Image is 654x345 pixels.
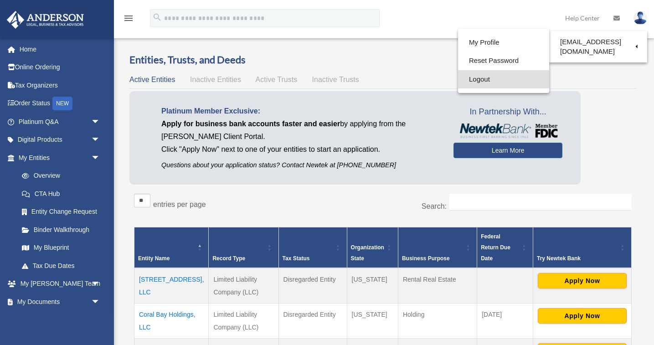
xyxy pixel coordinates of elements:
[538,273,627,288] button: Apply Now
[13,257,109,275] a: Tax Due Dates
[161,105,440,118] p: Platinum Member Exclusive:
[212,255,245,262] span: Record Type
[209,227,278,268] th: Record Type: Activate to sort
[153,201,206,208] label: entries per page
[278,304,347,339] td: Disregarded Entity
[6,113,114,131] a: Platinum Q&Aarrow_drop_down
[91,113,109,131] span: arrow_drop_down
[347,304,398,339] td: [US_STATE]
[6,293,114,311] a: My Documentsarrow_drop_down
[6,131,114,149] a: Digital Productsarrow_drop_down
[129,53,636,67] h3: Entities, Trusts, and Deeds
[398,304,477,339] td: Holding
[458,124,558,138] img: NewtekBankLogoSM.png
[134,227,209,268] th: Entity Name: Activate to invert sorting
[13,221,109,239] a: Binder Walkthrough
[6,58,114,77] a: Online Ordering
[402,255,450,262] span: Business Purpose
[6,76,114,94] a: Tax Organizers
[256,76,298,83] span: Active Trusts
[351,244,384,262] span: Organization State
[134,304,209,339] td: Coral Bay Holdings, LLC
[453,143,562,158] a: Learn More
[123,16,134,24] a: menu
[398,227,477,268] th: Business Purpose: Activate to sort
[91,275,109,294] span: arrow_drop_down
[477,304,533,339] td: [DATE]
[538,308,627,324] button: Apply Now
[422,202,447,210] label: Search:
[52,97,72,110] div: NEW
[161,143,440,156] p: Click "Apply Now" next to one of your entities to start an application.
[458,33,549,52] a: My Profile
[209,268,278,304] td: Limited Liability Company (LLC)
[537,253,618,264] div: Try Newtek Bank
[4,11,87,29] img: Anderson Advisors Platinum Portal
[312,76,359,83] span: Inactive Trusts
[91,149,109,167] span: arrow_drop_down
[458,70,549,89] a: Logout
[453,105,562,119] span: In Partnership With...
[123,13,134,24] i: menu
[481,233,510,262] span: Federal Return Due Date
[138,255,170,262] span: Entity Name
[6,275,114,293] a: My [PERSON_NAME] Teamarrow_drop_down
[278,227,347,268] th: Tax Status: Activate to sort
[161,160,440,171] p: Questions about your application status? Contact Newtek at [PHONE_NUMBER]
[347,268,398,304] td: [US_STATE]
[190,76,241,83] span: Inactive Entities
[458,51,549,70] a: Reset Password
[91,131,109,149] span: arrow_drop_down
[161,120,340,128] span: Apply for business bank accounts faster and easier
[13,185,109,203] a: CTA Hub
[152,12,162,22] i: search
[13,239,109,257] a: My Blueprint
[549,33,647,60] a: [EMAIL_ADDRESS][DOMAIN_NAME]
[477,227,533,268] th: Federal Return Due Date: Activate to sort
[6,40,114,58] a: Home
[129,76,175,83] span: Active Entities
[283,255,310,262] span: Tax Status
[13,203,109,221] a: Entity Change Request
[209,304,278,339] td: Limited Liability Company (LLC)
[633,11,647,25] img: User Pic
[533,227,631,268] th: Try Newtek Bank : Activate to sort
[161,118,440,143] p: by applying from the [PERSON_NAME] Client Portal.
[13,167,105,185] a: Overview
[278,268,347,304] td: Disregarded Entity
[6,149,109,167] a: My Entitiesarrow_drop_down
[347,227,398,268] th: Organization State: Activate to sort
[91,311,109,330] span: arrow_drop_down
[6,94,114,113] a: Order StatusNEW
[134,268,209,304] td: [STREET_ADDRESS], LLC
[91,293,109,311] span: arrow_drop_down
[398,268,477,304] td: Rental Real Estate
[6,311,114,329] a: Online Learningarrow_drop_down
